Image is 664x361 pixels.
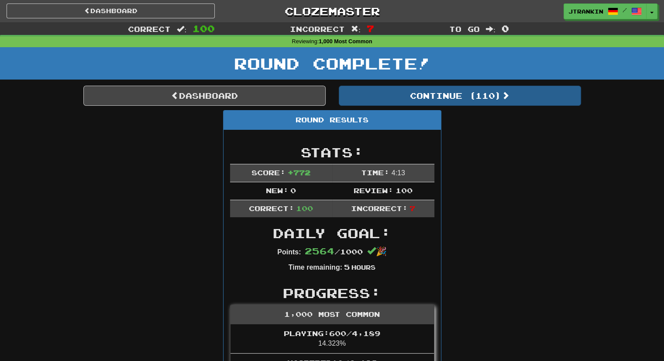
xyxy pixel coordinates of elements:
[277,248,301,256] strong: Points:
[367,23,374,34] span: 7
[564,3,647,19] a: jtrankin /
[230,145,434,160] h2: Stats:
[230,286,434,300] h2: Progress:
[177,25,186,33] span: :
[502,23,509,34] span: 0
[351,25,361,33] span: :
[193,23,215,34] span: 100
[449,24,480,33] span: To go
[351,264,375,271] small: Hours
[289,264,342,271] strong: Time remaining:
[3,55,661,72] h1: Round Complete!
[230,226,434,240] h2: Daily Goal:
[319,38,372,45] strong: 1,000 Most Common
[486,25,495,33] span: :
[128,24,171,33] span: Correct
[305,246,334,256] span: 2564
[296,204,313,212] span: 100
[249,204,294,212] span: Correct:
[409,204,415,212] span: 7
[623,7,627,13] span: /
[7,3,215,18] a: Dashboard
[224,111,441,130] div: Round Results
[266,186,289,194] span: New:
[290,24,345,33] span: Incorrect
[392,169,405,177] span: 4 : 13
[396,186,413,194] span: 100
[367,246,387,256] span: 🎉
[228,3,436,19] a: Clozemaster
[231,324,434,354] li: 14.323%
[83,86,326,106] a: Dashboard
[305,247,363,256] span: / 1000
[231,305,434,324] div: 1,000 Most Common
[251,168,286,177] span: Score:
[284,329,380,337] span: Playing: 600 / 4,189
[351,204,408,212] span: Incorrect:
[290,186,296,194] span: 0
[361,168,389,177] span: Time:
[354,186,393,194] span: Review:
[344,263,350,271] span: 5
[568,7,603,15] span: jtrankin
[339,86,581,106] button: Continue (110)
[288,168,310,177] span: + 772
